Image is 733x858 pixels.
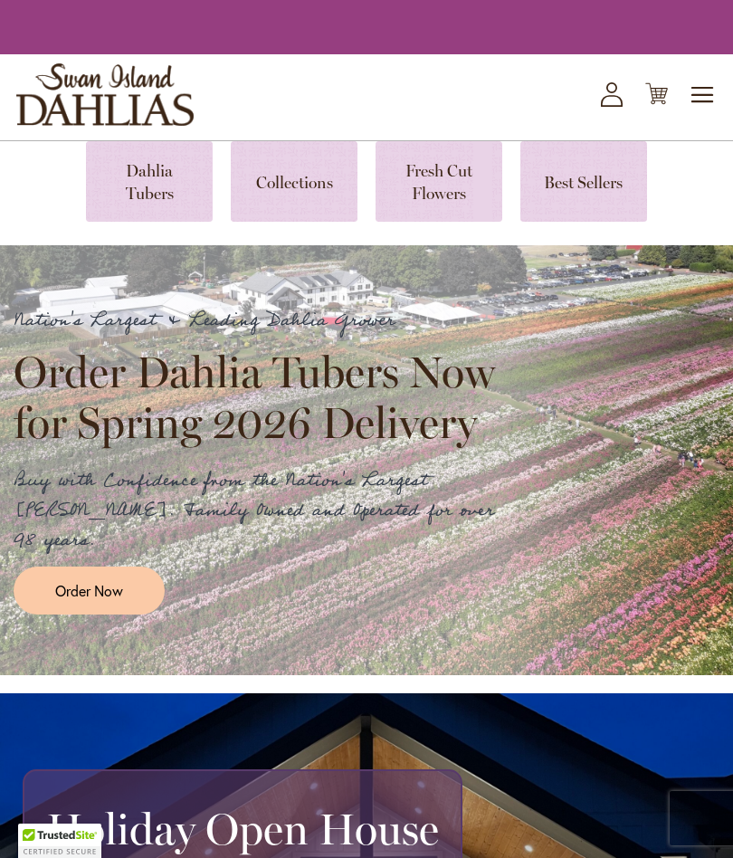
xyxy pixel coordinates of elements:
[14,466,511,556] p: Buy with Confidence from the Nation's Largest [PERSON_NAME]. Family Owned and Operated for over 9...
[14,567,165,615] a: Order Now
[16,63,194,126] a: store logo
[46,804,439,854] h2: Holiday Open House
[55,580,123,601] span: Order Now
[14,347,511,448] h2: Order Dahlia Tubers Now for Spring 2026 Delivery
[14,306,511,336] p: Nation's Largest & Leading Dahlia Grower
